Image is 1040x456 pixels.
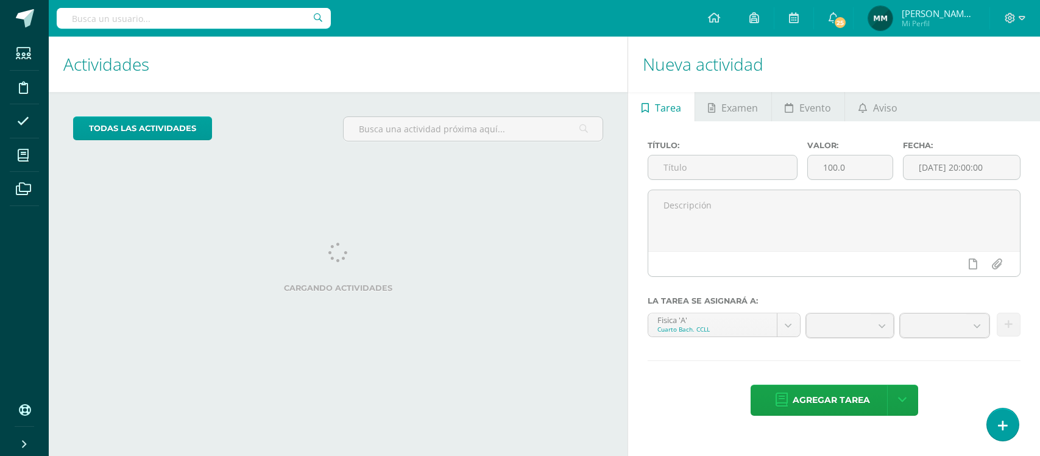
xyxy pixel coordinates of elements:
[648,141,797,150] label: Título:
[845,92,910,121] a: Aviso
[657,325,767,333] div: Cuarto Bach. CCLL
[903,141,1021,150] label: Fecha:
[657,313,767,325] div: Fisica 'A'
[808,155,893,179] input: Puntos máximos
[648,296,1021,305] label: La tarea se asignará a:
[655,93,681,123] span: Tarea
[902,7,975,20] span: [PERSON_NAME] de [PERSON_NAME]
[695,92,771,121] a: Examen
[793,385,870,415] span: Agregar tarea
[648,313,799,337] a: Fisica 'A'Cuarto Bach. CCLL
[904,155,1020,179] input: Fecha de entrega
[63,37,613,92] h1: Actividades
[57,8,331,29] input: Busca un usuario...
[772,92,844,121] a: Evento
[873,93,897,123] span: Aviso
[833,16,847,29] span: 25
[648,155,796,179] input: Título
[628,92,694,121] a: Tarea
[902,18,975,29] span: Mi Perfil
[868,6,893,30] img: 1eb62c5f52af67772d86aeebb57c5bc6.png
[643,37,1025,92] h1: Nueva actividad
[73,116,212,140] a: todas las Actividades
[344,117,603,141] input: Busca una actividad próxima aquí...
[721,93,758,123] span: Examen
[73,283,603,293] label: Cargando actividades
[799,93,831,123] span: Evento
[807,141,893,150] label: Valor:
